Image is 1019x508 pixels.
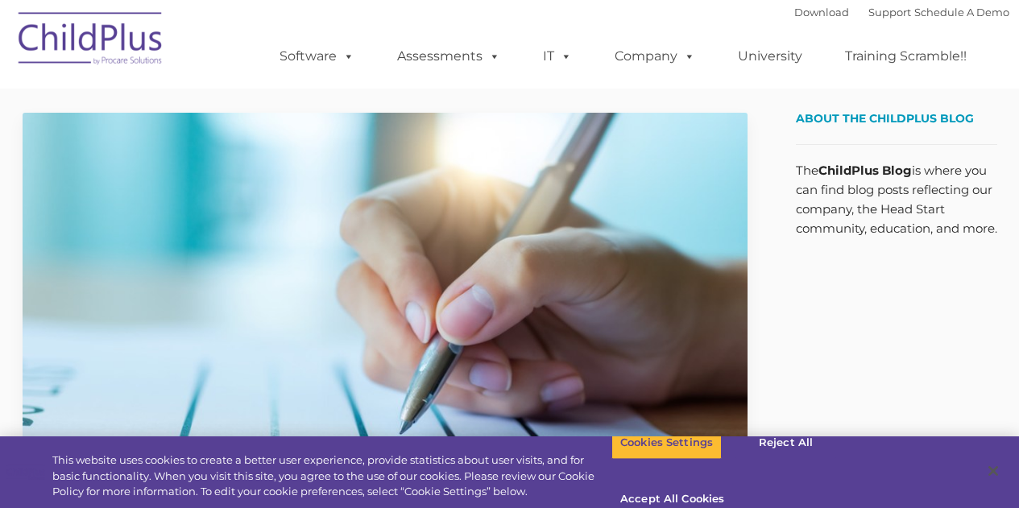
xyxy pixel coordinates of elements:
button: Reject All [735,426,836,460]
a: Download [794,6,849,19]
button: Cookies Settings [611,426,722,460]
p: The is where you can find blog posts reflecting our company, the Head Start community, education,... [796,161,997,238]
strong: ChildPlus Blog [818,163,912,178]
img: ChildPlus by Procare Solutions [10,1,172,81]
a: Software [263,40,371,72]
div: This website uses cookies to create a better user experience, provide statistics about user visit... [52,452,611,500]
a: IT [527,40,588,72]
a: Training Scramble!! [829,40,983,72]
font: | [794,6,1009,19]
span: About the ChildPlus Blog [796,111,974,126]
a: University [722,40,818,72]
a: Company [599,40,711,72]
a: Support [868,6,911,19]
button: Close [976,453,1011,489]
a: Schedule A Demo [914,6,1009,19]
a: Assessments [381,40,516,72]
